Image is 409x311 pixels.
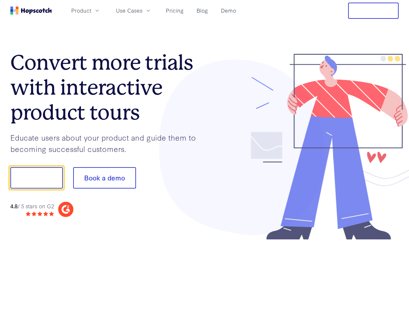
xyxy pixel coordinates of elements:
a: Blog [194,5,210,16]
a: Demo [218,5,239,16]
a: Home [10,6,52,15]
button: Free Trial [348,3,399,19]
span: Product [71,6,91,15]
button: Use Cases [112,5,155,16]
p: Educate users about your product and guide them to becoming successful customers. [10,132,205,154]
button: Book a demo [73,167,136,189]
button: Show me! [10,167,63,189]
strong: 4.8 [10,202,17,210]
div: / 5 stars on G2 [10,202,54,210]
h1: Convert more trials with interactive product tours [10,50,205,125]
button: Product [67,5,104,16]
a: Pricing [163,5,186,16]
span: Use Cases [116,6,142,15]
